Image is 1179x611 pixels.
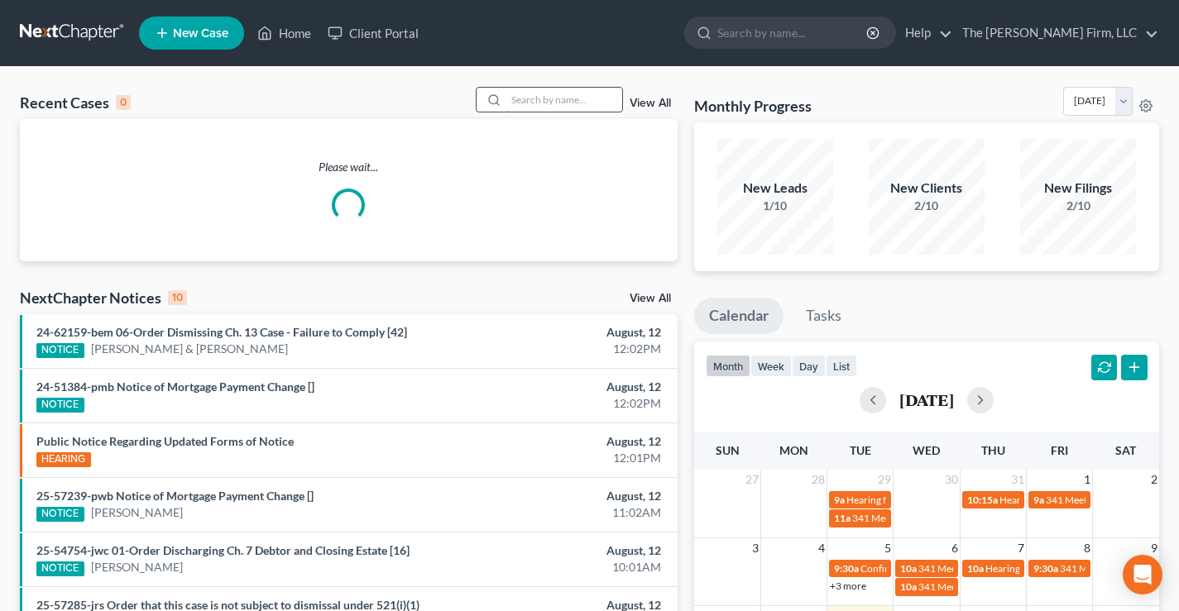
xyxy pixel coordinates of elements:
span: 341 Meeting for [PERSON_NAME] [918,562,1067,575]
span: Hearing for [985,562,1035,575]
a: 25-54754-jwc 01-Order Discharging Ch. 7 Debtor and Closing Estate [16] [36,543,410,557]
span: Sat [1115,443,1136,457]
a: 24-51384-pmb Notice of Mortgage Payment Change [] [36,379,314,394]
span: Thu [981,443,1005,457]
div: 10 [168,290,187,305]
span: 9:30a [1033,562,1058,575]
span: 27 [744,470,760,489]
div: August, 12 [464,324,661,341]
div: 0 [116,95,131,110]
button: day [792,355,826,377]
input: Search by name... [506,88,622,112]
input: Search by name... [717,17,869,48]
a: Help [897,18,952,48]
h3: Monthly Progress [694,96,812,116]
span: 7 [1016,538,1026,558]
a: Calendar [694,298,784,334]
span: 6 [950,538,960,558]
div: NOTICE [36,343,84,358]
div: 10:01AM [464,559,661,575]
span: 11a [834,512,851,524]
span: 9:30a [834,562,859,575]
div: August, 12 [464,488,661,504]
span: 8 [1082,538,1092,558]
div: 12:02PM [464,395,661,412]
a: Tasks [791,298,856,334]
a: Client Portal [319,18,427,48]
div: 12:01PM [464,450,661,466]
span: Fri [1051,443,1068,457]
a: [PERSON_NAME] & [PERSON_NAME] [91,341,288,357]
span: 31 [1009,470,1026,489]
button: week [750,355,792,377]
a: Home [249,18,319,48]
div: New Clients [869,179,985,198]
span: 29 [876,470,893,489]
span: 1 [1082,470,1092,489]
button: list [826,355,857,377]
div: August, 12 [464,542,661,559]
span: 10a [900,580,917,593]
div: NextChapter Notices [20,288,187,308]
a: View All [630,293,671,304]
div: Recent Cases [20,93,131,112]
div: 1/10 [717,198,833,214]
div: 2/10 [1020,198,1136,214]
div: NOTICE [36,507,84,522]
a: [PERSON_NAME] [91,559,183,575]
div: HEARING [36,452,91,467]
span: 5 [883,538,893,558]
div: August, 12 [464,433,661,450]
span: 30 [943,470,960,489]
span: 9a [1033,494,1044,506]
span: Hearing for [PERSON_NAME] [999,494,1129,506]
div: Open Intercom Messenger [1123,555,1162,594]
span: 4 [817,538,827,558]
div: 2/10 [869,198,985,214]
span: Hearing for [PERSON_NAME] [846,494,975,506]
div: New Leads [717,179,833,198]
div: August, 12 [464,379,661,395]
a: View All [630,98,671,109]
span: Mon [779,443,808,457]
div: NOTICE [36,398,84,413]
a: 25-57239-pwb Notice of Mortgage Payment Change [] [36,489,314,503]
div: 11:02AM [464,504,661,521]
a: The [PERSON_NAME] Firm, LLC [954,18,1158,48]
div: NOTICE [36,561,84,576]
button: month [706,355,750,377]
span: Tue [850,443,871,457]
span: 341 Meeting for Chysa White [852,512,978,524]
div: New Filings [1020,179,1136,198]
span: 10a [967,562,984,575]
h2: [DATE] [899,391,954,408]
span: New Case [173,27,228,40]
span: Wed [913,443,940,457]
span: 9 [1149,538,1159,558]
span: Confirmation Hearing for [PERSON_NAME] [860,562,1050,575]
div: 12:02PM [464,341,661,357]
span: 10a [900,562,917,575]
span: 3 [750,538,760,558]
a: Public Notice Regarding Updated Forms of Notice [36,434,294,448]
a: +3 more [830,580,866,592]
a: [PERSON_NAME] [91,504,183,521]
span: Sun [716,443,740,457]
span: 341 Meeting for [PERSON_NAME] & [PERSON_NAME] [918,580,1155,593]
span: 10:15a [967,494,998,506]
p: Please wait... [20,159,678,175]
span: 2 [1149,470,1159,489]
a: 24-62159-bem 06-Order Dismissing Ch. 13 Case - Failure to Comply [42] [36,325,407,339]
span: 9a [834,494,845,506]
span: 28 [810,470,827,489]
